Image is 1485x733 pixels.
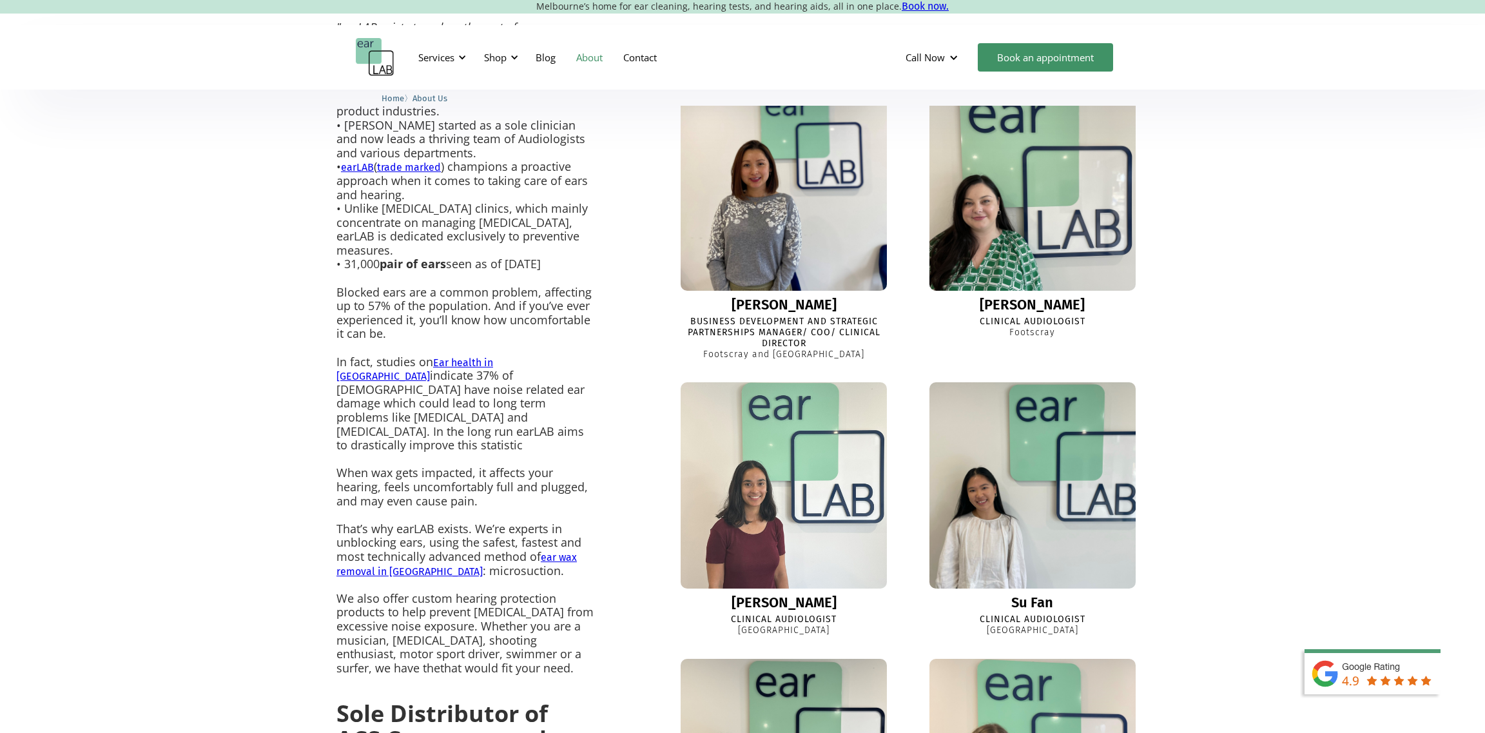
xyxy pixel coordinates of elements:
a: earLAB [341,161,374,173]
a: Blog [525,39,566,76]
em: "earLAB exists to reduce the cost of [MEDICAL_DATA] for individuals by delaying its appearance an... [336,19,572,63]
a: Lisa[PERSON_NAME]Business Development and Strategic Partnerships Manager/ COO/ Clinical DirectorF... [668,84,900,360]
img: Eleanor [929,84,1136,291]
a: Su FanSu FanClinical Audiologist[GEOGRAPHIC_DATA] [917,382,1149,636]
a: home [356,38,394,77]
div: Shop [484,51,507,64]
div: [GEOGRAPHIC_DATA] [738,625,830,636]
a: trade marked [377,161,441,173]
div: Services [411,38,470,77]
div: Clinical Audiologist [731,614,837,625]
div: Business Development and Strategic Partnerships Manager/ COO/ Clinical Director [668,317,900,349]
span: Home [382,93,404,103]
a: ear wax removal in [GEOGRAPHIC_DATA] [336,551,577,578]
img: Ella [670,372,897,599]
img: Su Fan [929,382,1136,589]
div: [PERSON_NAME] [732,297,837,313]
div: Shop [476,38,522,77]
div: Call Now [906,51,945,64]
div: Call Now [895,38,971,77]
li: 〉 [382,92,412,105]
div: Footscray [1009,327,1055,338]
div: Su Fan [1011,595,1053,611]
a: Eleanor[PERSON_NAME]Clinical AudiologistFootscray [917,84,1149,338]
p: • Launched in [DATE] by boasting over 15 years of expertise in the hearing and product industries... [336,21,594,675]
strong: pair of ears [380,256,446,271]
a: Book an appointment [978,43,1113,72]
span: About Us [412,93,447,103]
a: Contact [613,39,667,76]
a: Home [382,92,404,104]
div: [PERSON_NAME] [732,595,837,611]
div: Clinical Audiologist [980,614,1085,625]
a: About Us [412,92,447,104]
a: About [566,39,613,76]
img: Lisa [681,84,887,291]
div: Footscray and [GEOGRAPHIC_DATA] [703,349,864,360]
a: Ella[PERSON_NAME]Clinical Audiologist[GEOGRAPHIC_DATA] [668,382,900,636]
div: Services [418,51,454,64]
div: [PERSON_NAME] [980,297,1085,313]
div: [GEOGRAPHIC_DATA] [987,625,1078,636]
div: Clinical Audiologist [980,317,1085,327]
